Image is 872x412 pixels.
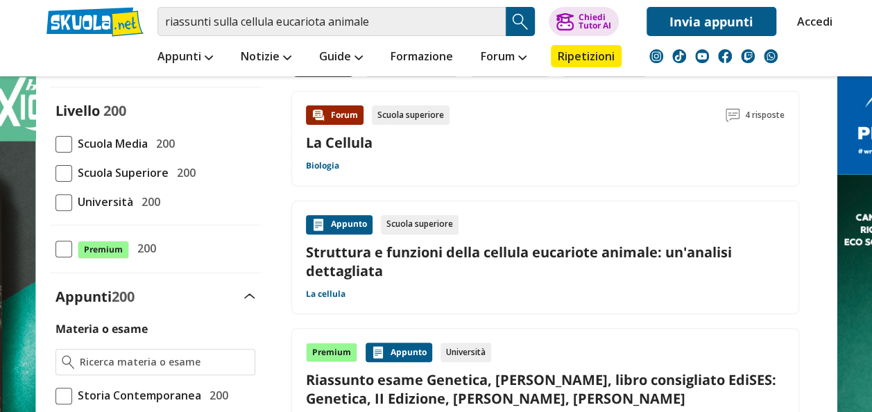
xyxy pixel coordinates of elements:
[72,135,148,153] span: Scuola Media
[55,287,135,306] label: Appunti
[136,193,160,211] span: 200
[55,101,100,120] label: Livello
[441,343,491,362] div: Università
[306,289,345,300] a: La cellula
[371,345,385,359] img: Appunti contenuto
[72,164,169,182] span: Scuola Superiore
[381,215,459,234] div: Scuola superiore
[244,293,255,299] img: Apri e chiudi sezione
[366,343,432,362] div: Appunto
[306,215,373,234] div: Appunto
[55,321,148,336] label: Materia o esame
[797,7,826,36] a: Accedi
[306,343,357,362] div: Premium
[78,241,129,259] span: Premium
[112,287,135,306] span: 200
[72,193,133,211] span: Università
[311,218,325,232] img: Appunti contenuto
[306,243,785,280] a: Struttura e funzioni della cellula eucariote animale: un'analisi dettagliata
[62,355,75,369] img: Ricerca materia o esame
[306,370,785,408] a: Riassunto esame Genetica, [PERSON_NAME], libro consigliato EdiSES: Genetica, II Edizione, [PERSON...
[132,239,156,257] span: 200
[72,386,201,404] span: Storia Contemporanea
[80,355,248,369] input: Ricerca materia o esame
[204,386,228,404] span: 200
